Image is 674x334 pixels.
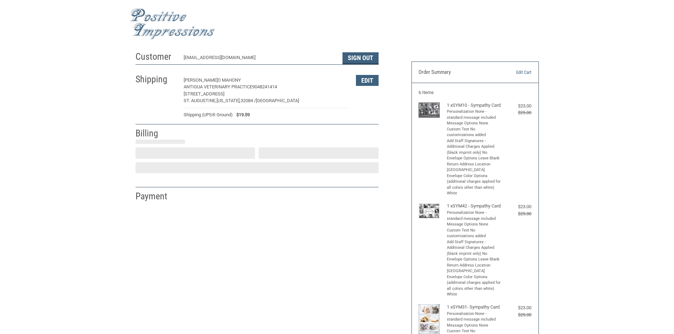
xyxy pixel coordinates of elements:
[447,263,502,274] li: Return Address Location [GEOGRAPHIC_DATA]
[447,156,502,162] li: Envelope Options Leave Blank
[503,102,531,110] div: $23.00
[252,84,277,89] span: 9048241414
[447,228,502,239] li: Custom Text No customizations added
[503,311,531,318] div: $25.00
[256,98,299,103] span: [GEOGRAPHIC_DATA]
[447,173,502,197] li: Envelope Color Options (additional charges applied for all colors other than white) White
[419,90,531,95] h3: 6 Items
[447,257,502,263] li: Envelope Options Leave Blank
[136,74,177,85] h2: Shipping
[184,54,335,64] div: [EMAIL_ADDRESS][DOMAIN_NAME]
[184,91,224,96] span: [STREET_ADDRESS]
[503,210,531,217] div: $25.00
[218,77,241,83] span: O MAHONY
[184,98,217,103] span: ST. AUGUSTINE,
[419,69,495,76] h3: Order Summary
[447,121,502,127] li: Message Options None
[184,84,252,89] span: ANTIGUA VETERINARY PRACTICE
[241,98,256,103] span: 32084 /
[136,191,177,202] h2: Payment
[447,222,502,228] li: Message Options None
[130,8,215,40] img: Positive Impressions
[447,323,502,329] li: Message Options None
[217,98,241,103] span: [US_STATE],
[503,203,531,210] div: $23.00
[136,51,177,63] h2: Customer
[495,69,531,76] a: Edit Cart
[503,304,531,311] div: $23.00
[184,111,233,118] span: Shipping (UPS® Ground)
[136,128,177,139] h2: Billing
[503,109,531,116] div: $25.00
[447,203,502,209] h4: 1 x SYM42 - Sympathy Card
[447,138,502,156] li: Add Staff Signatures - Additional Charges Applied (black imprint only) No
[447,210,502,222] li: Personalization None - standard message included
[447,162,502,173] li: Return Address Location [GEOGRAPHIC_DATA]
[447,109,502,121] li: Personalization None - standard message included
[184,77,218,83] span: [PERSON_NAME]
[447,127,502,138] li: Custom Text No customizations added
[447,304,502,310] h4: 1 x SYM31- Sympathy Card
[356,75,379,86] button: Edit
[447,311,502,323] li: Personalization None - standard message included
[447,274,502,298] li: Envelope Color Options (additional charges applied for all colors other than white) White
[447,102,502,108] h4: 1 x SYM10 - Sympathy Card
[233,111,250,118] span: $19.59
[447,239,502,257] li: Add Staff Signatures - Additional Charges Applied (black imprint only) No
[342,52,379,64] button: Sign Out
